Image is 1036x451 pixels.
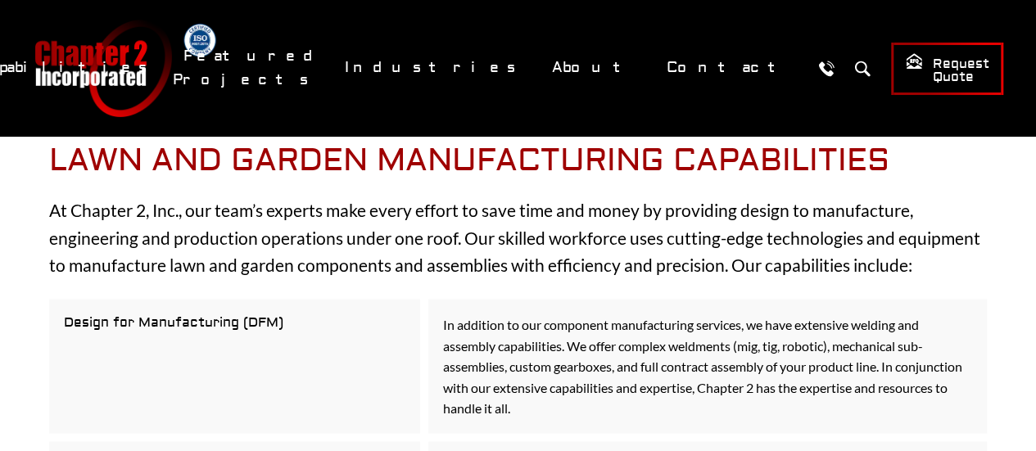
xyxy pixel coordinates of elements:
[49,142,987,180] h2: Lawn and Garden Manufacturing Capabilities
[891,43,1003,95] a: Request Quote
[656,50,803,85] a: Contact
[541,50,648,85] a: About
[33,20,172,117] a: Chapter 2 Incorporated
[811,53,841,83] a: Call Us
[49,299,420,433] div: Design for Manufacturing (DFM)
[49,196,987,278] p: At Chapter 2, Inc., our team’s experts make every effort to save time and money by providing desi...
[847,53,877,83] button: Search
[443,313,972,418] p: In addition to our component manufacturing services, we have extensive welding and assembly capab...
[334,50,533,85] a: Industries
[173,38,326,97] a: Featured Projects
[905,52,989,86] span: Request Quote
